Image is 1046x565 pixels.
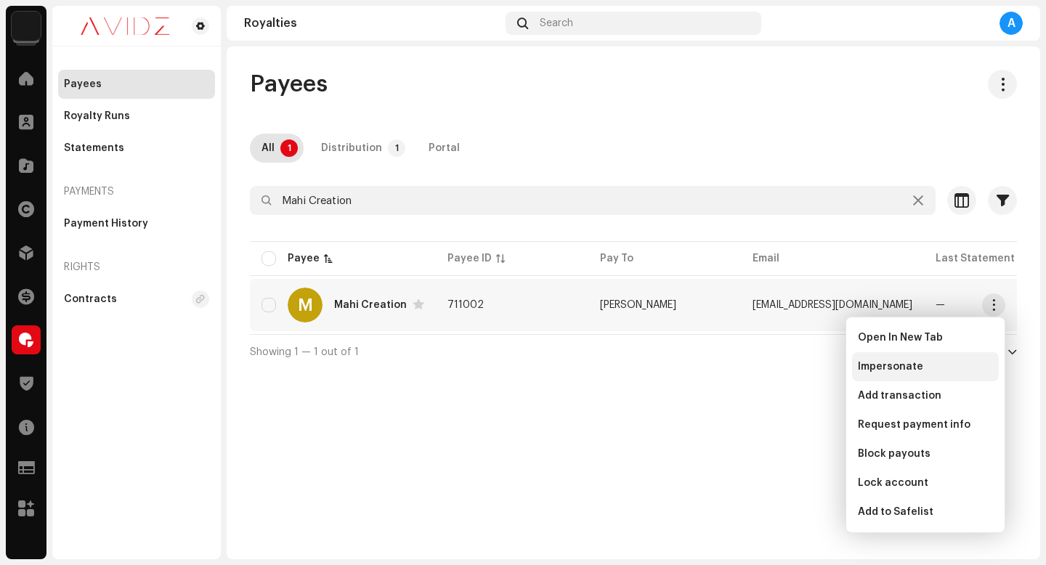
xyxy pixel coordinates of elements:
[58,134,215,163] re-m-nav-item: Statements
[288,288,323,322] div: M
[288,251,320,266] div: Payee
[250,186,936,215] input: Search
[58,70,215,99] re-m-nav-item: Payees
[858,506,933,518] span: Add to Safelist
[261,134,275,163] div: All
[64,142,124,154] div: Statements
[250,347,359,357] span: Showing 1 — 1 out of 1
[600,300,676,310] span: Aashu Dahire
[58,209,215,238] re-m-nav-item: Payment History
[64,110,130,122] div: Royalty Runs
[58,250,215,285] re-a-nav-header: Rights
[858,332,943,344] span: Open In New Tab
[321,134,382,163] div: Distribution
[858,477,928,489] span: Lock account
[58,285,215,314] re-m-nav-item: Contracts
[58,174,215,209] re-a-nav-header: Payments
[858,448,931,460] span: Block payouts
[540,17,573,29] span: Search
[12,12,41,41] img: 10d72f0b-d06a-424f-aeaa-9c9f537e57b6
[936,300,945,310] span: —
[858,390,941,402] span: Add transaction
[58,102,215,131] re-m-nav-item: Royalty Runs
[64,78,102,90] div: Payees
[858,419,970,431] span: Request payment info
[429,134,460,163] div: Portal
[858,361,923,373] span: Impersonate
[64,293,117,305] div: Contracts
[388,139,405,157] p-badge: 1
[64,17,186,35] img: 0c631eef-60b6-411a-a233-6856366a70de
[1000,12,1023,35] div: A
[447,300,484,310] span: 711002
[936,251,1015,266] div: Last Statement
[280,139,298,157] p-badge: 1
[244,17,500,29] div: Royalties
[64,218,148,229] div: Payment History
[447,251,492,266] div: Payee ID
[753,300,912,310] span: aashudahire41@gmail.com
[334,300,407,310] div: Mahi Creation
[250,70,328,99] span: Payees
